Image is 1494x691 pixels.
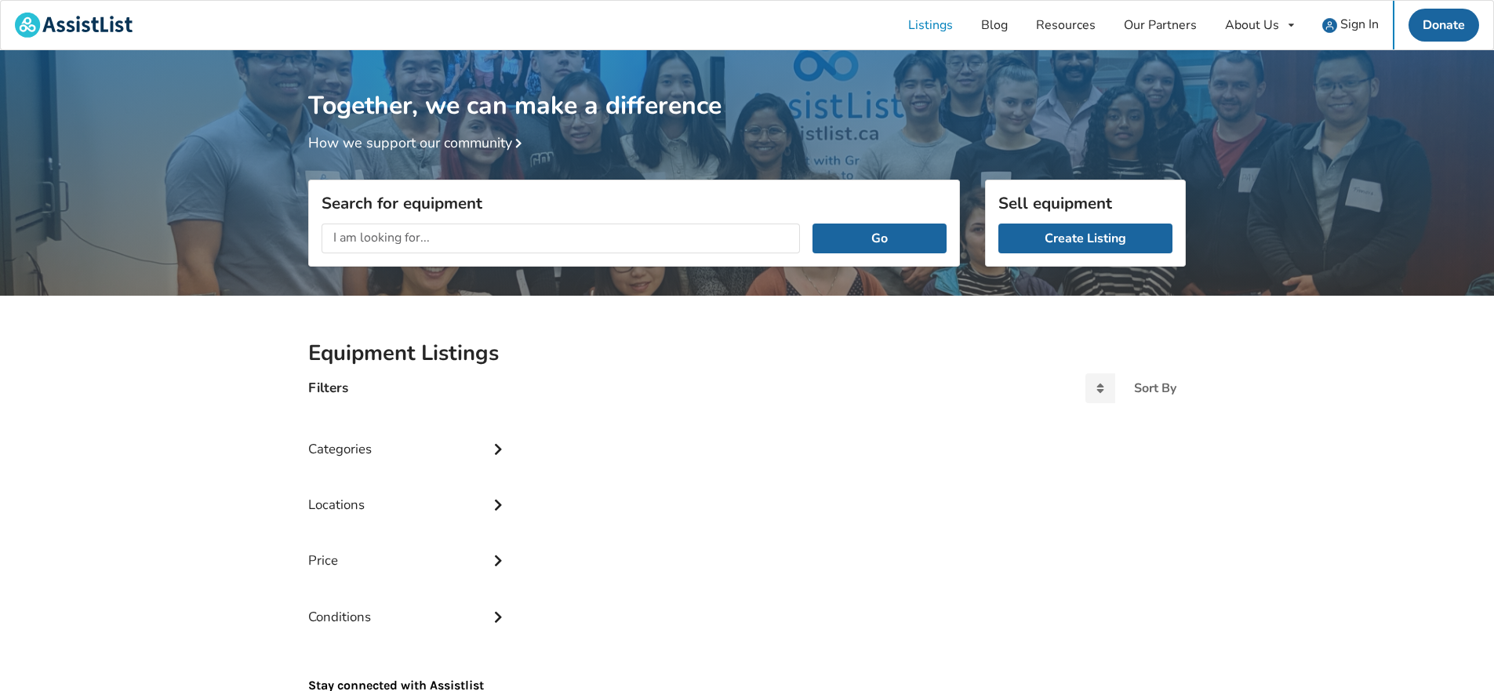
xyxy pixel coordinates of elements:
[15,13,133,38] img: assistlist-logo
[308,379,348,397] h4: Filters
[1322,18,1337,33] img: user icon
[308,465,509,521] div: Locations
[1308,1,1393,49] a: user icon Sign In
[308,340,1186,367] h2: Equipment Listings
[308,133,528,152] a: How we support our community
[894,1,967,49] a: Listings
[967,1,1022,49] a: Blog
[998,224,1172,253] a: Create Listing
[308,409,509,465] div: Categories
[1225,19,1279,31] div: About Us
[1340,16,1379,33] span: Sign In
[1409,9,1479,42] a: Donate
[812,224,947,253] button: Go
[1022,1,1110,49] a: Resources
[1134,382,1176,395] div: Sort By
[322,193,947,213] h3: Search for equipment
[998,193,1172,213] h3: Sell equipment
[308,521,509,576] div: Price
[322,224,800,253] input: I am looking for...
[308,577,509,633] div: Conditions
[308,50,1186,122] h1: Together, we can make a difference
[1110,1,1211,49] a: Our Partners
